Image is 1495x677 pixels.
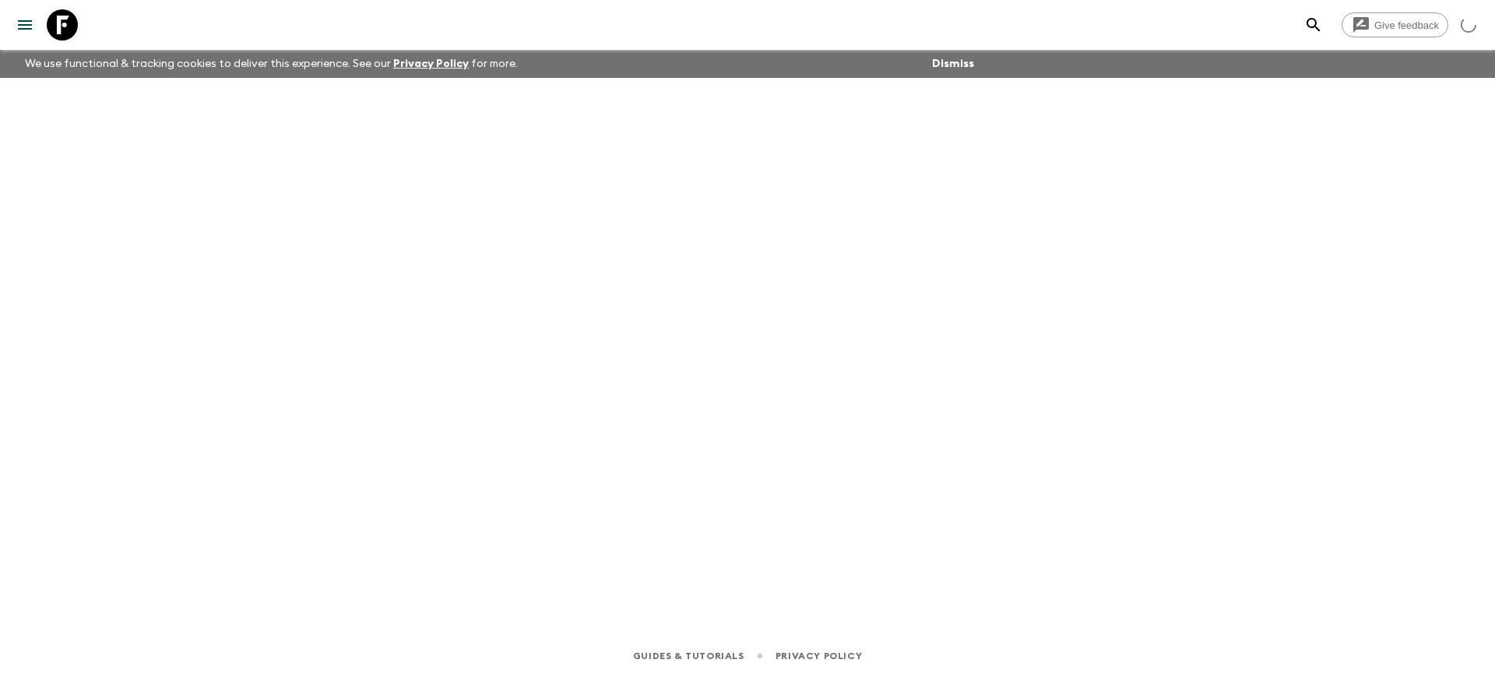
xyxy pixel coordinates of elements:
p: We use functional & tracking cookies to deliver this experience. See our for more. [19,50,524,78]
a: Guides & Tutorials [633,647,744,665]
span: Give feedback [1366,19,1448,31]
a: Privacy Policy [776,647,862,665]
button: search adventures [1298,9,1329,41]
button: menu [9,9,40,41]
a: Give feedback [1342,12,1448,37]
a: Privacy Policy [393,58,469,69]
button: Dismiss [928,53,978,75]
